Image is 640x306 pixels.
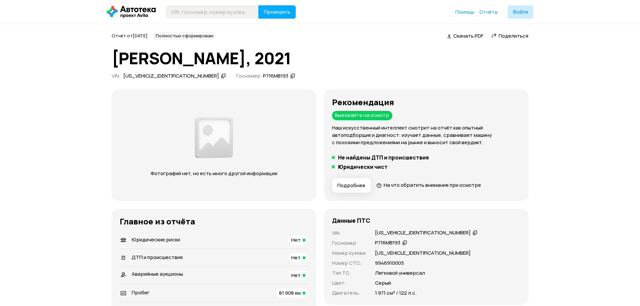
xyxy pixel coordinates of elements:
h5: Не найдены ДТП и происшествия [338,154,429,161]
h1: [PERSON_NAME], 2021 [112,49,528,67]
input: VIN, госномер, номер кузова [166,5,259,19]
p: Цвет : [332,279,367,287]
p: 9946910005 [375,259,404,267]
span: ДТП и происшествия [132,254,183,261]
div: Р716МВ193 [263,73,288,80]
span: Отчёт от [DATE] [112,33,148,39]
p: 1 971 см³ / 122 л.с. [375,289,417,297]
div: Р716МВ193 [375,239,400,246]
div: Выезжайте на осмотр [332,111,392,120]
h5: Юридически чист [338,163,388,170]
button: Проверить [258,5,296,19]
p: Госномер : [332,239,367,247]
span: Юридические риски [132,236,180,243]
span: На что обратить внимание при осмотре [384,181,481,188]
span: Нет [291,236,301,243]
span: Подробнее [337,182,365,189]
span: Нет [291,254,301,261]
div: Полностью сформирован [153,32,216,40]
p: Номер кузова : [332,249,367,257]
button: Подробнее [332,178,371,193]
a: На что обратить внимание при осмотре [376,181,481,188]
h4: Данные ПТС [332,217,370,224]
a: Скачать PDF [447,32,483,39]
span: Аварийные аукционы [132,270,183,277]
span: VIN : [112,72,121,79]
button: Войти [508,5,533,19]
h3: Главное из отчёта [120,217,308,226]
span: Войти [513,9,528,15]
p: VIN : [332,229,367,237]
span: Скачать PDF [453,32,483,39]
span: 81 908 км [279,289,301,296]
p: Фотографий нет, но есть много другой информации [144,170,284,177]
p: [US_VEHICLE_IDENTIFICATION_NUMBER] [375,249,471,257]
h3: Рекомендация [332,98,520,107]
p: Наш искусственный интеллект смотрит на отчёт как опытный автоподборщик и диагност: изучает данные... [332,124,520,146]
span: Нет [291,272,301,279]
div: [US_VEHICLE_IDENTIFICATION_NUMBER] [123,73,219,80]
img: d89e54fb62fcf1f0.png [193,113,235,162]
a: Помощь [455,9,474,15]
p: Тип ТС : [332,269,367,277]
a: Отчёты [479,9,498,15]
p: Двигатель : [332,289,367,297]
a: Поделиться [491,32,528,39]
span: Пробег [132,289,150,296]
p: Легковой универсал [375,269,425,277]
p: Номер СТС : [332,259,367,267]
p: Серый [375,279,391,287]
span: Госномер: [236,72,262,79]
span: Поделиться [499,32,528,39]
div: [US_VEHICLE_IDENTIFICATION_NUMBER] [375,229,471,236]
span: Проверить [264,9,290,15]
